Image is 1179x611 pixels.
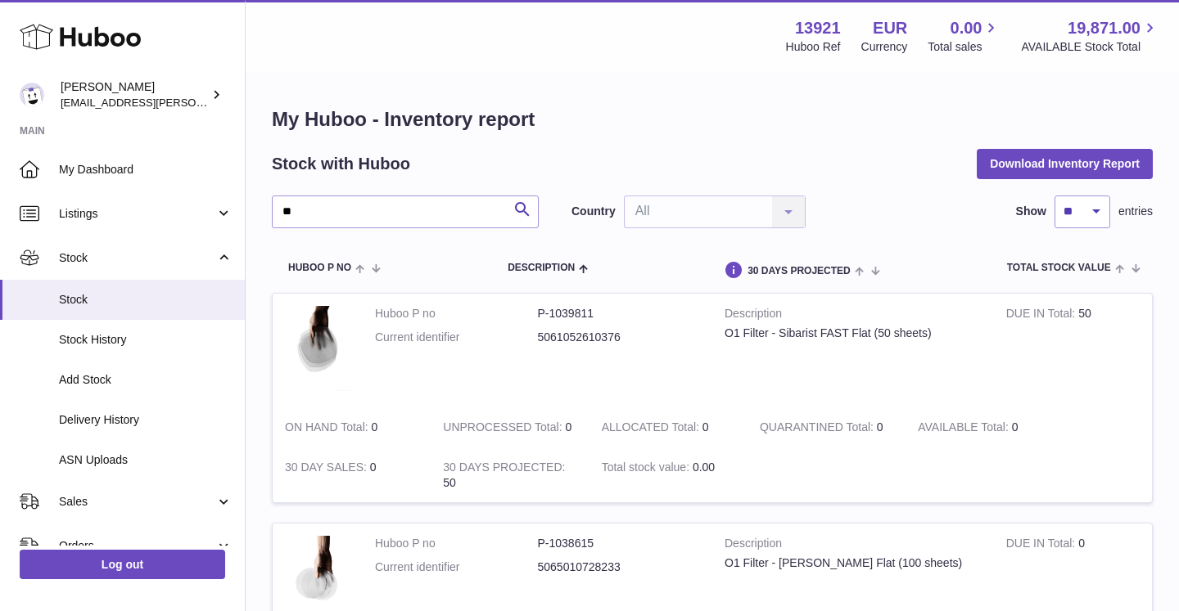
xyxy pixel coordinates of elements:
[20,550,225,579] a: Log out
[431,447,589,503] td: 50
[61,79,208,110] div: [PERSON_NAME]
[59,162,233,177] span: My Dashboard
[273,447,431,503] td: 0
[977,149,1153,178] button: Download Inventory Report
[725,306,982,326] strong: Description
[59,332,233,348] span: Stock History
[538,559,701,575] dd: 5065010728233
[375,536,538,551] dt: Huboo P no
[375,559,538,575] dt: Current identifier
[861,39,908,55] div: Currency
[538,536,701,551] dd: P-1038615
[273,407,431,447] td: 0
[443,460,565,478] strong: 30 DAYS PROJECTED
[59,250,215,266] span: Stock
[725,555,982,571] div: O1 Filter - [PERSON_NAME] Flat (100 sheets)
[928,17,1001,55] a: 0.00 Total sales
[20,83,44,107] img: europe@orea.uk
[59,412,233,428] span: Delivery History
[918,420,1011,438] strong: AVAILABLE Total
[272,153,410,175] h2: Stock with Huboo
[288,263,351,273] span: Huboo P no
[285,306,350,391] img: product image
[571,204,616,219] label: Country
[1016,204,1046,219] label: Show
[375,306,538,321] dt: Huboo P no
[602,460,693,478] strong: Total stock value
[994,294,1152,407] td: 50
[59,206,215,222] span: Listings
[725,536,982,555] strong: Description
[877,420,883,434] span: 0
[59,452,233,468] span: ASN Uploads
[906,407,1064,447] td: 0
[59,538,215,554] span: Orders
[59,292,233,308] span: Stock
[59,372,233,388] span: Add Stock
[748,266,851,276] span: 30 DAYS PROJECTED
[272,106,1153,133] h1: My Huboo - Inventory report
[375,330,538,345] dt: Current identifier
[538,330,701,345] dd: 5061052610376
[61,96,328,109] span: [EMAIL_ADDRESS][PERSON_NAME][DOMAIN_NAME]
[786,39,841,55] div: Huboo Ref
[59,494,215,510] span: Sales
[1118,204,1153,219] span: entries
[760,420,877,438] strong: QUARANTINED Total
[1007,263,1111,273] span: Total stock value
[508,263,575,273] span: Description
[1021,39,1159,55] span: AVAILABLE Stock Total
[1021,17,1159,55] a: 19,871.00 AVAILABLE Stock Total
[285,460,370,478] strong: 30 DAY SALES
[693,460,715,474] span: 0.00
[1068,17,1141,39] span: 19,871.00
[795,17,841,39] strong: 13921
[1006,537,1078,554] strong: DUE IN Total
[725,326,982,341] div: O1 Filter - Sibarist FAST Flat (50 sheets)
[589,407,748,447] td: 0
[928,39,1001,55] span: Total sales
[951,17,982,39] span: 0.00
[1006,307,1078,324] strong: DUE IN Total
[538,306,701,321] dd: P-1039811
[443,420,565,438] strong: UNPROCESSED Total
[285,420,372,438] strong: ON HAND Total
[431,407,589,447] td: 0
[602,420,702,438] strong: ALLOCATED Total
[873,17,907,39] strong: EUR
